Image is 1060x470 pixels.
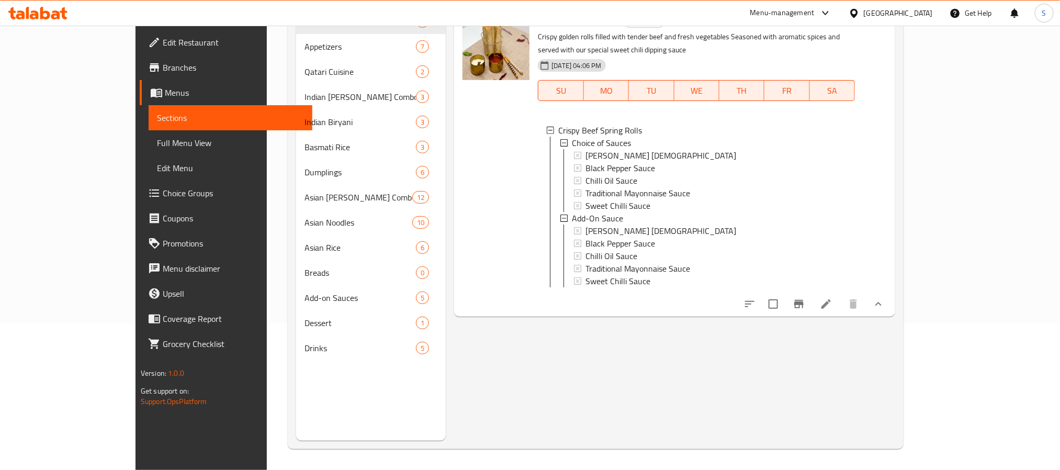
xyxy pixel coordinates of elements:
[149,155,312,181] a: Edit Menu
[296,285,446,310] div: Add-on Sauces5
[140,306,312,331] a: Coverage Report
[296,135,446,160] div: Basmati Rice3
[585,162,655,174] span: Black Pepper Sauce
[538,30,855,57] p: Crispy golden rolls filled with tender beef and fresh vegetables Seasoned with aromatic spices an...
[163,36,304,49] span: Edit Restaurant
[633,83,670,98] span: TU
[149,105,312,130] a: Sections
[585,262,690,275] span: Traditional Mayonnaise Sauce
[786,292,811,317] button: Branch-specific-item
[141,366,166,380] span: Version:
[416,65,429,78] div: items
[585,250,637,262] span: Chilli Oil Sauce
[163,61,304,74] span: Branches
[305,141,416,153] span: Basmati Rice
[724,83,760,98] span: TH
[737,292,762,317] button: sort-choices
[165,86,304,99] span: Menus
[750,7,815,19] div: Menu-management
[416,42,428,52] span: 7
[416,342,429,354] div: items
[585,237,655,250] span: Black Pepper Sauce
[416,92,428,102] span: 3
[305,91,416,103] span: Indian [PERSON_NAME] Combo
[305,216,412,229] span: Asian Noodles
[412,216,429,229] div: items
[412,191,429,204] div: items
[168,366,184,380] span: 1.0.0
[141,395,207,408] a: Support.OpsPlatform
[674,80,719,101] button: WE
[305,266,416,279] span: Breads
[769,83,805,98] span: FR
[416,243,428,253] span: 6
[810,80,855,101] button: SA
[163,338,304,350] span: Grocery Checklist
[764,80,809,101] button: FR
[416,40,429,53] div: items
[538,80,583,101] button: SU
[296,59,446,84] div: Qatari Cuisine2
[305,116,416,128] span: Indian Biryani
[296,34,446,59] div: Appetizers7
[859,13,887,28] h6: 34 QAR
[305,40,416,53] span: Appetizers
[163,262,304,275] span: Menu disclaimer
[305,91,416,103] div: Indian Curry Combo
[140,30,312,55] a: Edit Restaurant
[140,181,312,206] a: Choice Groups
[305,166,416,178] span: Dumplings
[585,149,736,162] span: [PERSON_NAME] [DEMOGRAPHIC_DATA]
[163,237,304,250] span: Promotions
[416,266,429,279] div: items
[140,231,312,256] a: Promotions
[141,384,189,398] span: Get support on:
[584,80,629,101] button: MO
[416,293,428,303] span: 5
[305,342,416,354] span: Drinks
[157,137,304,149] span: Full Menu View
[629,80,674,101] button: TU
[413,193,428,203] span: 12
[547,61,605,71] span: [DATE] 04:06 PM
[416,116,429,128] div: items
[140,256,312,281] a: Menu disclaimer
[163,212,304,225] span: Coupons
[296,185,446,210] div: Asian [PERSON_NAME] Combo12
[585,275,650,287] span: Sweet Chilli Sauce
[585,199,650,212] span: Sweet Chilli Sauce
[157,162,304,174] span: Edit Menu
[416,318,428,328] span: 1
[296,260,446,285] div: Breads0
[814,83,851,98] span: SA
[864,7,933,19] div: [GEOGRAPHIC_DATA]
[296,335,446,361] div: Drinks5
[296,210,446,235] div: Asian Noodles10
[416,241,429,254] div: items
[140,80,312,105] a: Menus
[463,13,529,80] img: Crispy Beef Spring Rolls
[820,298,832,310] a: Edit menu item
[157,111,304,124] span: Sections
[163,287,304,300] span: Upsell
[305,65,416,78] span: Qatari Cuisine
[305,317,416,329] div: Dessert
[305,292,416,304] span: Add-on Sauces
[416,268,428,278] span: 0
[585,225,736,237] span: [PERSON_NAME] [DEMOGRAPHIC_DATA]
[872,298,885,310] svg: Show Choices
[416,117,428,127] span: 3
[416,317,429,329] div: items
[572,212,623,225] span: Add-On Sauce
[558,124,642,137] span: Crispy Beef Spring Rolls
[585,187,690,199] span: Traditional Mayonnaise Sauce
[140,55,312,80] a: Branches
[163,312,304,325] span: Coverage Report
[296,235,446,260] div: Asian Rice6
[296,160,446,185] div: Dumplings6
[416,292,429,304] div: items
[585,174,637,187] span: Chilli Oil Sauce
